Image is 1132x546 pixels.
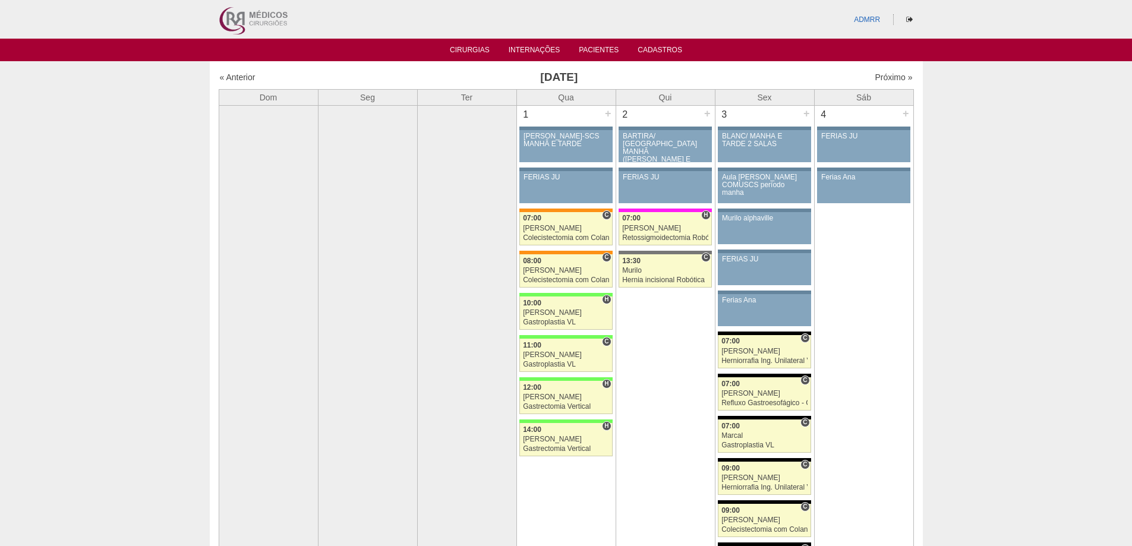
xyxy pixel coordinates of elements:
[523,214,541,222] span: 07:00
[519,212,612,245] a: C 07:00 [PERSON_NAME] Colecistectomia com Colangiografia VL
[715,106,734,124] div: 3
[721,357,808,365] div: Herniorrafia Ing. Unilateral VL
[519,168,612,171] div: Key: Aviso
[619,254,711,288] a: C 13:30 Murilo Hernia incisional Robótica
[602,379,611,389] span: Hospital
[718,332,811,335] div: Key: Blanc
[802,106,812,121] div: +
[722,214,807,222] div: Murilo alphaville
[906,16,913,23] i: Sair
[519,130,612,162] a: [PERSON_NAME]-SCS MANHÃ E TARDE
[817,130,910,162] a: FERIAS JU
[602,421,611,431] span: Hospital
[519,381,612,414] a: H 12:00 [PERSON_NAME] Gastrectomia Vertical
[721,474,808,482] div: [PERSON_NAME]
[523,318,609,326] div: Gastroplastia VL
[622,225,708,232] div: [PERSON_NAME]
[622,214,641,222] span: 07:00
[718,212,811,244] a: Murilo alphaville
[517,106,535,124] div: 1
[579,46,619,58] a: Pacientes
[702,106,712,121] div: +
[721,516,808,524] div: [PERSON_NAME]
[220,72,256,82] a: « Anterior
[718,377,811,411] a: C 07:00 [PERSON_NAME] Refluxo Gastroesofágico - Cirurgia VL
[524,173,608,181] div: FERIAS JU
[386,69,732,86] h3: [DATE]
[619,171,711,203] a: FERIAS JU
[721,432,808,440] div: Marcal
[718,504,811,537] a: C 09:00 [PERSON_NAME] Colecistectomia com Colangiografia VL
[519,251,612,254] div: Key: São Luiz - SCS
[721,399,808,407] div: Refluxo Gastroesofágico - Cirurgia VL
[817,171,910,203] a: Ferias Ana
[519,335,612,339] div: Key: Brasil
[718,335,811,368] a: C 07:00 [PERSON_NAME] Herniorrafia Ing. Unilateral VL
[721,422,740,430] span: 07:00
[509,46,560,58] a: Internações
[701,210,710,220] span: Hospital
[638,46,682,58] a: Cadastros
[450,46,490,58] a: Cirurgias
[718,542,811,546] div: Key: Blanc
[519,209,612,212] div: Key: São Luiz - SCS
[523,341,541,349] span: 11:00
[800,418,809,427] span: Consultório
[516,89,616,105] th: Qua
[622,267,708,274] div: Murilo
[318,89,417,105] th: Seg
[722,132,807,148] div: BLANC/ MANHÃ E TARDE 2 SALAS
[523,393,609,401] div: [PERSON_NAME]
[622,234,708,242] div: Retossigmoidectomia Robótica
[417,89,516,105] th: Ter
[623,132,708,179] div: BARTIRA/ [GEOGRAPHIC_DATA] MANHÃ ([PERSON_NAME] E ANA)/ SANTA JOANA -TARDE
[519,293,612,296] div: Key: Brasil
[800,460,809,469] span: Consultório
[523,225,609,232] div: [PERSON_NAME]
[721,484,808,491] div: Herniorrafia Ing. Unilateral VL
[602,210,611,220] span: Consultório
[721,380,740,388] span: 07:00
[718,419,811,453] a: C 07:00 Marcal Gastroplastia VL
[519,254,612,288] a: C 08:00 [PERSON_NAME] Colecistectomia com Colangiografia VL
[718,416,811,419] div: Key: Blanc
[523,299,541,307] span: 10:00
[701,253,710,262] span: Consultório
[523,403,609,411] div: Gastrectomia Vertical
[718,168,811,171] div: Key: Aviso
[519,127,612,130] div: Key: Aviso
[619,168,711,171] div: Key: Aviso
[519,419,612,423] div: Key: Brasil
[718,500,811,504] div: Key: Blanc
[715,89,814,105] th: Sex
[721,506,740,515] span: 09:00
[718,294,811,326] a: Ferias Ana
[619,212,711,245] a: H 07:00 [PERSON_NAME] Retossigmoidectomia Robótica
[523,309,609,317] div: [PERSON_NAME]
[718,253,811,285] a: FERIAS JU
[523,445,609,453] div: Gastrectomia Vertical
[603,106,613,121] div: +
[524,132,608,148] div: [PERSON_NAME]-SCS MANHÃ E TARDE
[523,435,609,443] div: [PERSON_NAME]
[602,295,611,304] span: Hospital
[622,276,708,284] div: Hernia incisional Robótica
[523,425,541,434] span: 14:00
[817,127,910,130] div: Key: Aviso
[616,106,635,124] div: 2
[718,458,811,462] div: Key: Blanc
[523,257,541,265] span: 08:00
[718,127,811,130] div: Key: Aviso
[875,72,912,82] a: Próximo »
[817,168,910,171] div: Key: Aviso
[519,339,612,372] a: C 11:00 [PERSON_NAME] Gastroplastia VL
[901,106,911,121] div: +
[722,173,807,197] div: Aula [PERSON_NAME] COMUSCS período manha
[814,89,913,105] th: Sáb
[622,257,641,265] span: 13:30
[815,106,833,124] div: 4
[718,171,811,203] a: Aula [PERSON_NAME] COMUSCS período manha
[523,383,541,392] span: 12:00
[523,276,609,284] div: Colecistectomia com Colangiografia VL
[721,464,740,472] span: 09:00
